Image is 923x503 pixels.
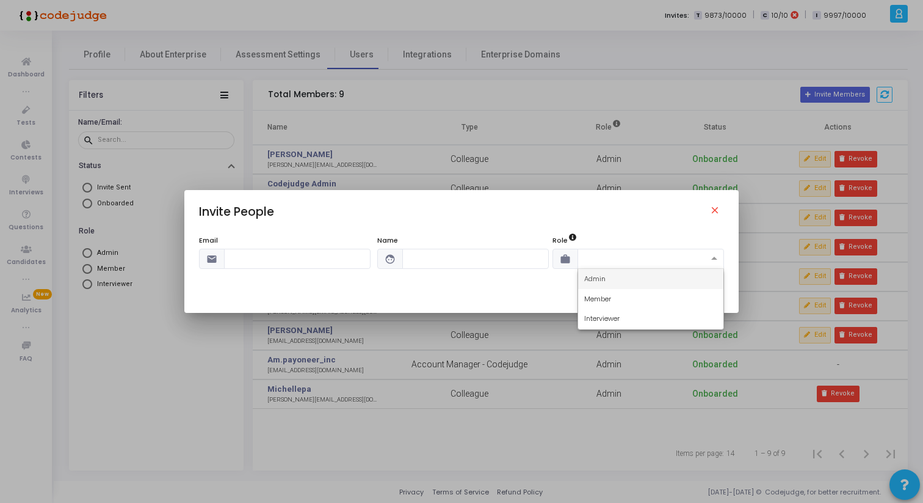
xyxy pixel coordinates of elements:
[577,268,724,330] ng-dropdown-panel: Options list
[584,274,606,284] span: Admin
[377,235,398,246] label: Name
[199,205,274,219] h3: Invite People
[552,235,577,246] label: Role
[584,294,611,304] span: Member
[584,314,620,323] span: Interviewer
[568,233,577,243] button: Role
[199,235,218,246] label: Email
[709,205,724,219] mat-icon: close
